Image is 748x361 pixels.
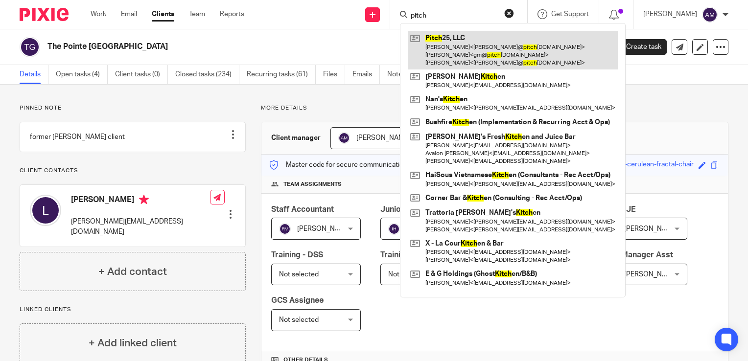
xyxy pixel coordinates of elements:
a: Closed tasks (234) [175,65,239,84]
img: svg%3E [702,7,718,23]
span: Not selected [279,316,319,323]
span: [PERSON_NAME] [297,226,351,232]
img: svg%3E [279,223,291,235]
span: Staff Accountant [271,205,334,213]
span: [PERSON_NAME] [624,271,678,278]
a: Work [91,9,106,19]
span: Team assignments [283,180,342,188]
h4: [PERSON_NAME] [71,195,210,207]
a: Email [121,9,137,19]
a: Emails [352,65,380,84]
span: GCS Assignee [271,296,324,304]
i: Primary [139,195,149,204]
button: Clear [504,8,514,18]
p: [PERSON_NAME] [643,9,697,19]
img: svg%3E [20,37,40,57]
p: Pinned note [20,104,246,112]
a: Notes (1) [387,65,423,84]
a: Create task [610,39,667,55]
h2: The Pointe [GEOGRAPHIC_DATA] [47,42,486,52]
span: Junior Accountant [380,205,449,213]
h3: Client manager [271,133,321,143]
a: Files [323,65,345,84]
p: Client contacts [20,167,246,175]
p: Master code for secure communications and files [269,160,438,170]
a: Open tasks (4) [56,65,108,84]
img: svg%3E [388,223,400,235]
input: Search [410,12,498,21]
a: Clients [152,9,174,19]
span: Not selected [388,271,428,278]
h4: + Add contact [98,264,167,279]
img: svg%3E [338,132,350,144]
span: [PERSON_NAME] [356,135,410,141]
h4: + Add linked client [89,336,177,351]
a: Team [189,9,205,19]
a: Details [20,65,48,84]
p: [PERSON_NAME][EMAIL_ADDRESS][DOMAIN_NAME] [71,217,210,237]
a: Reports [220,9,244,19]
span: Training - DSS [271,251,323,259]
img: svg%3E [30,195,61,226]
a: Client tasks (0) [115,65,168,84]
div: established-cerulean-fractal-chair [589,159,694,171]
span: [PERSON_NAME] [624,226,678,232]
span: Get Support [551,11,589,18]
p: More details [261,104,728,112]
span: Client Manager Asst [598,251,673,259]
img: Pixie [20,8,69,21]
span: Not selected [279,271,319,278]
a: Recurring tasks (61) [247,65,316,84]
span: Training - Banking [380,251,446,259]
p: Linked clients [20,306,246,314]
